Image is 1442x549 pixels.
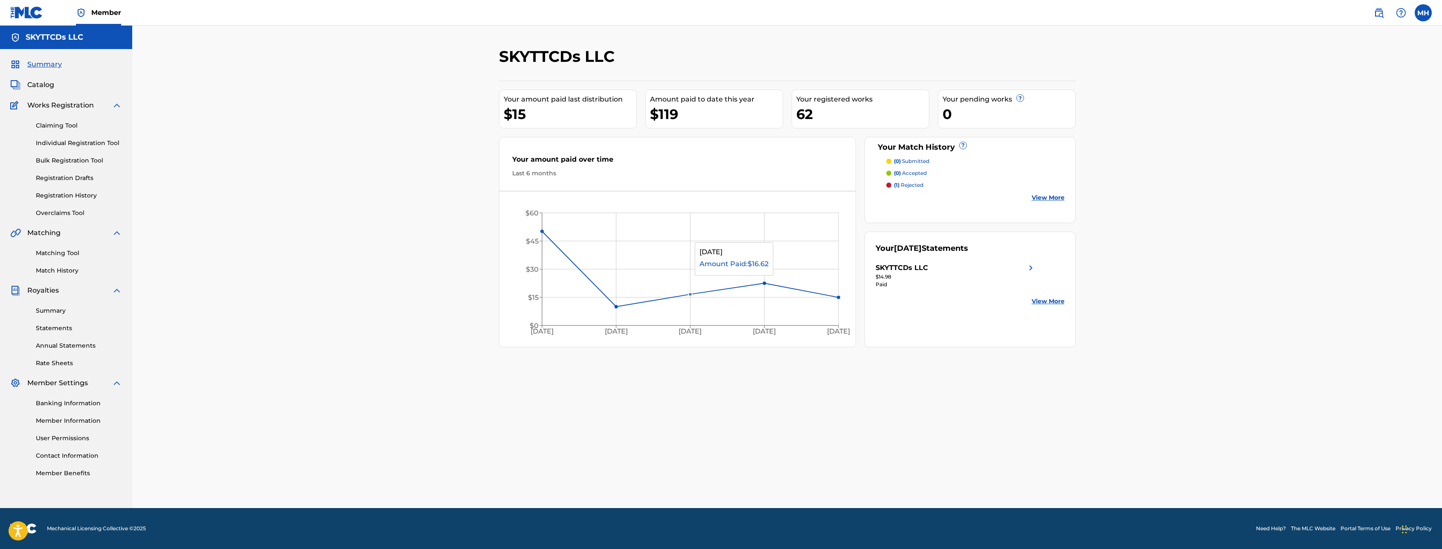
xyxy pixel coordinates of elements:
[796,105,929,124] div: 62
[650,105,783,124] div: $119
[112,378,122,388] img: expand
[886,157,1065,165] a: (0) submitted
[1026,263,1036,273] img: right chevron icon
[10,80,20,90] img: Catalog
[10,228,21,238] img: Matching
[1393,4,1410,21] div: Help
[27,378,88,388] span: Member Settings
[36,209,122,218] a: Overclaims Tool
[1032,297,1065,306] a: View More
[36,249,122,258] a: Matching Tool
[36,121,122,130] a: Claiming Tool
[753,328,776,336] tspan: [DATE]
[36,139,122,148] a: Individual Registration Tool
[1396,8,1406,18] img: help
[876,281,1036,288] div: Paid
[36,451,122,460] a: Contact Information
[894,244,922,253] span: [DATE]
[876,273,1036,281] div: $14.98
[10,285,20,296] img: Royalties
[512,154,843,169] div: Your amount paid over time
[504,94,636,105] div: Your amount paid last distribution
[10,6,43,19] img: MLC Logo
[36,399,122,408] a: Banking Information
[894,182,899,188] span: (1)
[36,416,122,425] a: Member Information
[36,306,122,315] a: Summary
[525,237,538,245] tspan: $45
[1340,525,1390,532] a: Portal Terms of Use
[112,228,122,238] img: expand
[1256,525,1286,532] a: Need Help?
[36,469,122,478] a: Member Benefits
[10,100,21,110] img: Works Registration
[876,263,1036,288] a: SKYTTCDs LLCright chevron icon$14.98Paid
[10,59,62,70] a: SummarySummary
[36,156,122,165] a: Bulk Registration Tool
[1402,517,1407,542] div: Drag
[1032,193,1065,202] a: View More
[36,434,122,443] a: User Permissions
[36,266,122,275] a: Match History
[796,94,929,105] div: Your registered works
[10,523,37,534] img: logo
[1415,4,1432,21] div: User Menu
[76,8,86,18] img: Top Rightsholder
[1374,8,1384,18] img: search
[27,228,61,238] span: Matching
[10,32,20,43] img: Accounts
[894,158,901,164] span: (0)
[876,263,928,273] div: SKYTTCDs LLC
[894,169,927,177] p: accepted
[36,341,122,350] a: Annual Statements
[943,105,1075,124] div: 0
[960,142,966,149] span: ?
[650,94,783,105] div: Amount paid to date this year
[47,525,146,532] span: Mechanical Licensing Collective © 2025
[1396,525,1432,532] a: Privacy Policy
[27,59,62,70] span: Summary
[525,209,538,217] tspan: $60
[512,169,843,178] div: Last 6 months
[36,191,122,200] a: Registration History
[1399,508,1442,549] iframe: Chat Widget
[36,174,122,183] a: Registration Drafts
[112,100,122,110] img: expand
[27,80,54,90] span: Catalog
[10,80,54,90] a: CatalogCatalog
[1291,525,1335,532] a: The MLC Website
[112,285,122,296] img: expand
[827,328,850,336] tspan: [DATE]
[1418,382,1442,453] iframe: Resource Center
[525,265,538,273] tspan: $30
[1370,4,1387,21] a: Public Search
[36,359,122,368] a: Rate Sheets
[876,142,1065,153] div: Your Match History
[529,322,538,330] tspan: $0
[894,157,929,165] p: submitted
[876,243,968,254] div: Your Statements
[894,170,901,176] span: (0)
[91,8,121,17] span: Member
[886,169,1065,177] a: (0) accepted
[27,285,59,296] span: Royalties
[10,378,20,388] img: Member Settings
[528,293,538,302] tspan: $15
[894,181,923,189] p: rejected
[604,328,627,336] tspan: [DATE]
[886,181,1065,189] a: (1) rejected
[27,100,94,110] span: Works Registration
[679,328,702,336] tspan: [DATE]
[10,59,20,70] img: Summary
[36,324,122,333] a: Statements
[943,94,1075,105] div: Your pending works
[499,47,619,66] h2: SKYTTCDs LLC
[1017,95,1024,102] span: ?
[504,105,636,124] div: $15
[530,328,553,336] tspan: [DATE]
[26,32,83,42] h5: SKYTTCDs LLC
